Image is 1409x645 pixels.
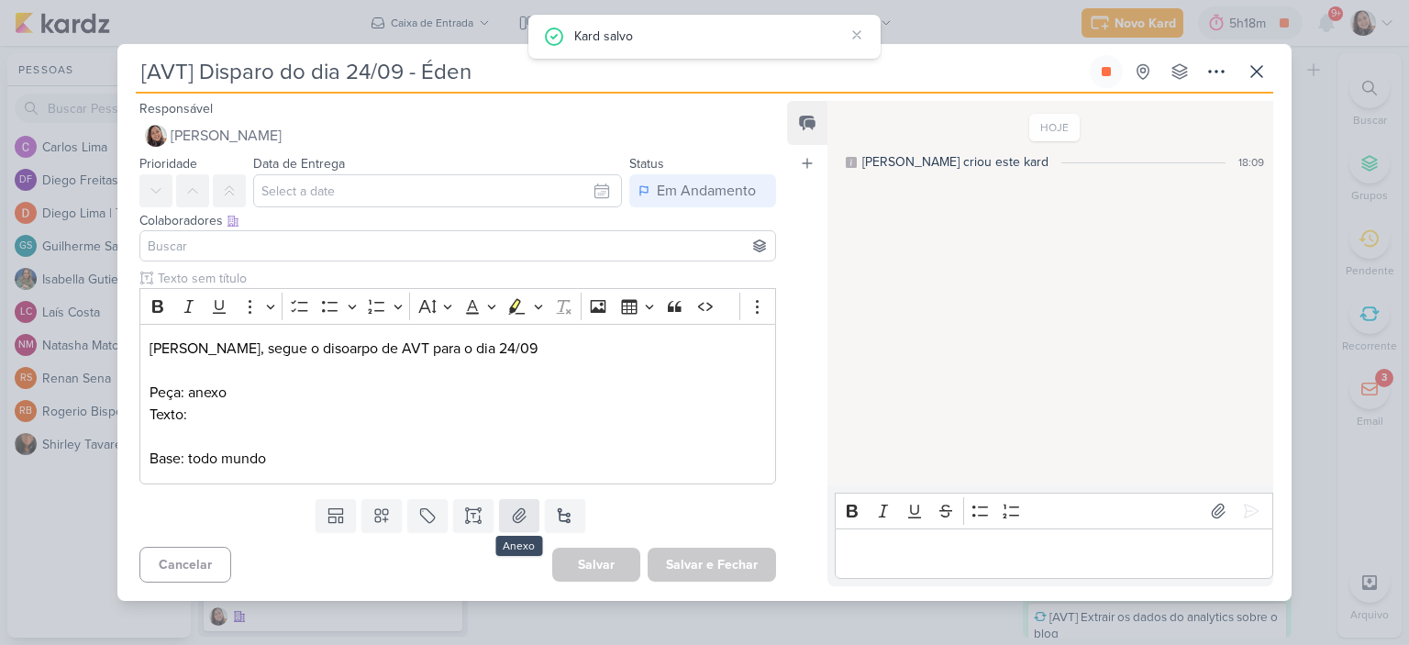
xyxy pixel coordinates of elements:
div: Anexo [495,536,542,556]
div: 18:09 [1238,154,1264,171]
input: Select a date [253,174,622,207]
img: Sharlene Khoury [145,125,167,147]
div: Kard salvo [574,26,844,46]
label: Status [629,156,664,172]
input: Kard Sem Título [136,55,1086,88]
p: [PERSON_NAME], segue o disoarpo de AVT para o dia 24/09 [150,338,766,360]
label: Data de Entrega [253,156,345,172]
div: Parar relógio [1099,64,1114,79]
p: Peça: anexo [150,382,766,404]
input: Texto sem título [154,269,776,288]
button: Em Andamento [629,174,776,207]
span: [PERSON_NAME] [171,125,282,147]
div: Colaboradores [139,211,776,230]
div: Em Andamento [657,180,756,202]
p: Base: todo mundo [150,448,766,470]
div: Editor editing area: main [835,528,1273,579]
p: Texto: [150,404,766,426]
button: Cancelar [139,547,231,583]
div: Editor toolbar [835,493,1273,528]
div: Editor toolbar [139,288,776,324]
button: [PERSON_NAME] [139,119,776,152]
label: Prioridade [139,156,197,172]
div: Editor editing area: main [139,324,776,484]
label: Responsável [139,101,213,117]
div: [PERSON_NAME] criou este kard [862,152,1048,172]
input: Buscar [144,235,771,257]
